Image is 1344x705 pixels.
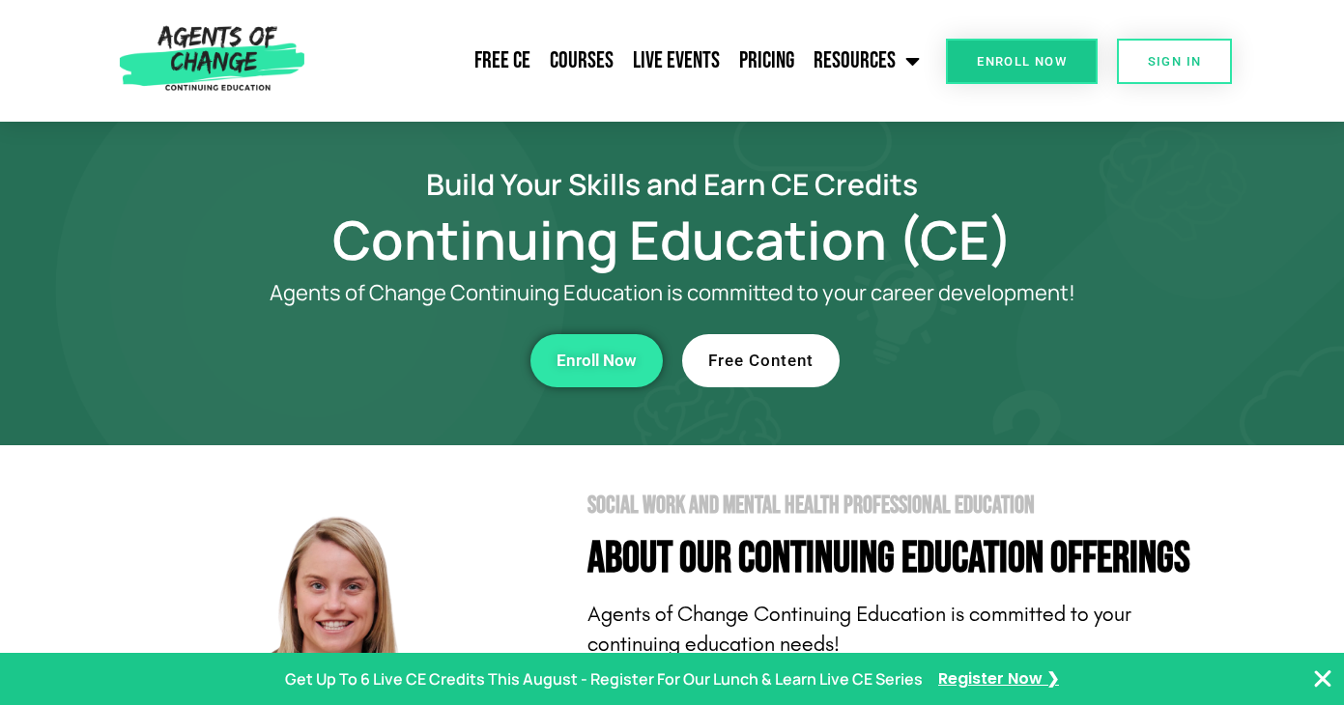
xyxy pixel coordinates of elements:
[938,665,1059,693] a: Register Now ❯
[587,493,1223,518] h2: Social Work and Mental Health Professional Education
[465,37,540,85] a: Free CE
[1117,39,1233,84] a: SIGN IN
[1148,55,1202,68] span: SIGN IN
[122,170,1223,198] h2: Build Your Skills and Earn CE Credits
[708,352,814,369] span: Free Content
[682,334,840,387] a: Free Content
[729,37,804,85] a: Pricing
[804,37,929,85] a: Resources
[199,281,1146,305] p: Agents of Change Continuing Education is committed to your career development!
[557,352,637,369] span: Enroll Now
[285,665,923,693] p: Get Up To 6 Live CE Credits This August - Register For Our Lunch & Learn Live CE Series
[587,537,1223,580] h4: About Our Continuing Education Offerings
[977,55,1067,68] span: Enroll Now
[1311,667,1334,691] button: Close Banner
[587,602,1131,657] span: Agents of Change Continuing Education is committed to your continuing education needs!
[122,217,1223,262] h1: Continuing Education (CE)
[530,334,663,387] a: Enroll Now
[946,39,1098,84] a: Enroll Now
[540,37,623,85] a: Courses
[313,37,929,85] nav: Menu
[623,37,729,85] a: Live Events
